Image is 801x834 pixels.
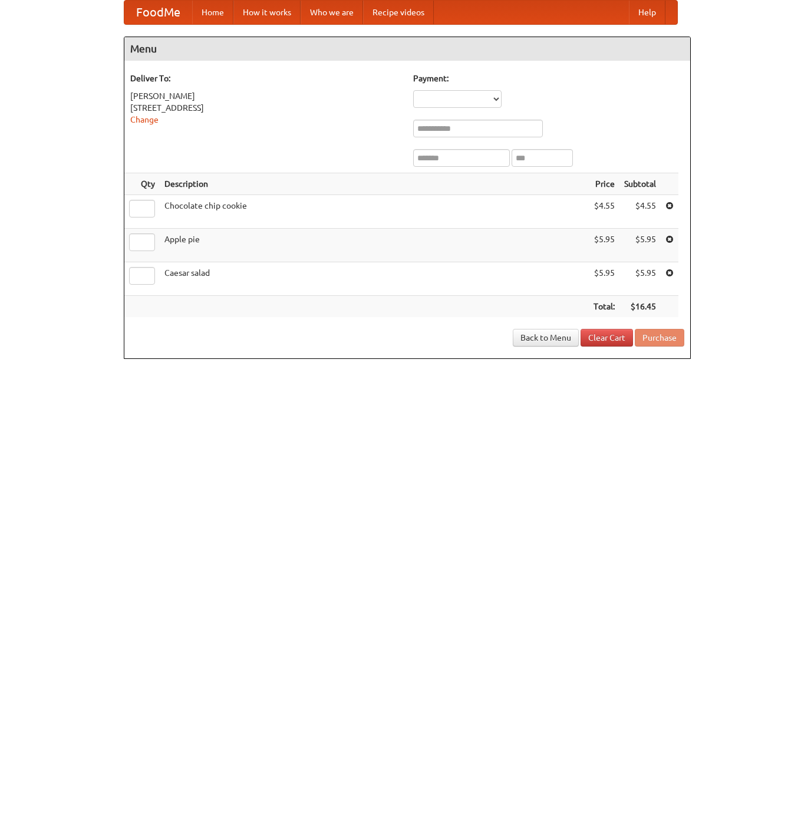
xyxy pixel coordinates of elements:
[635,329,684,347] button: Purchase
[124,173,160,195] th: Qty
[363,1,434,24] a: Recipe videos
[589,173,619,195] th: Price
[513,329,579,347] a: Back to Menu
[619,262,661,296] td: $5.95
[619,229,661,262] td: $5.95
[130,72,401,84] h5: Deliver To:
[619,296,661,318] th: $16.45
[124,37,690,61] h4: Menu
[160,262,589,296] td: Caesar salad
[233,1,301,24] a: How it works
[589,296,619,318] th: Total:
[160,229,589,262] td: Apple pie
[629,1,665,24] a: Help
[413,72,684,84] h5: Payment:
[130,102,401,114] div: [STREET_ADDRESS]
[130,90,401,102] div: [PERSON_NAME]
[301,1,363,24] a: Who we are
[589,195,619,229] td: $4.55
[160,195,589,229] td: Chocolate chip cookie
[124,1,192,24] a: FoodMe
[581,329,633,347] a: Clear Cart
[589,229,619,262] td: $5.95
[160,173,589,195] th: Description
[619,195,661,229] td: $4.55
[589,262,619,296] td: $5.95
[619,173,661,195] th: Subtotal
[130,115,159,124] a: Change
[192,1,233,24] a: Home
